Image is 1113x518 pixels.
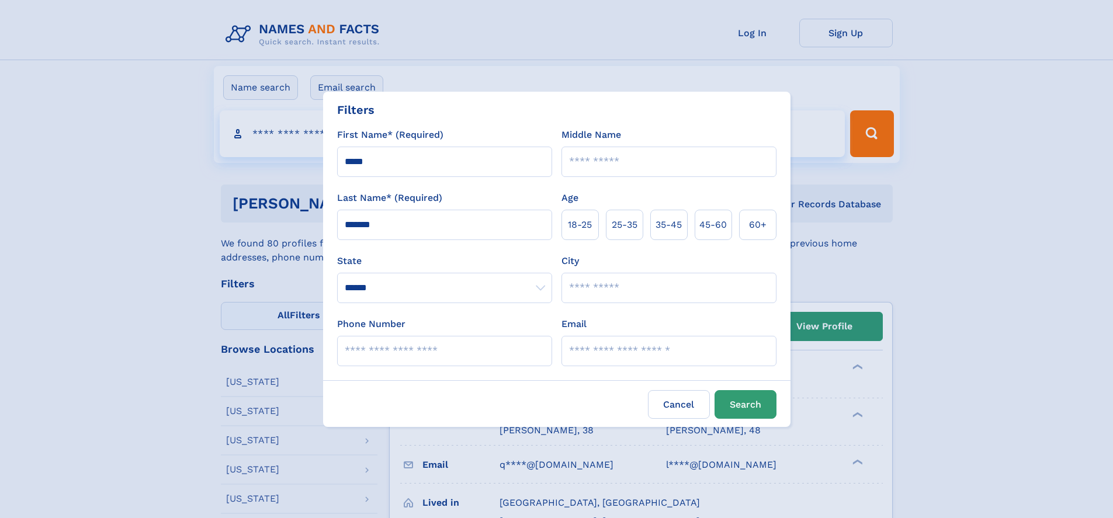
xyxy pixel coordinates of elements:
[337,317,405,331] label: Phone Number
[561,317,587,331] label: Email
[648,390,710,419] label: Cancel
[612,218,637,232] span: 25‑35
[715,390,776,419] button: Search
[337,191,442,205] label: Last Name* (Required)
[561,191,578,205] label: Age
[656,218,682,232] span: 35‑45
[337,101,375,119] div: Filters
[337,254,552,268] label: State
[568,218,592,232] span: 18‑25
[337,128,443,142] label: First Name* (Required)
[749,218,767,232] span: 60+
[561,128,621,142] label: Middle Name
[699,218,727,232] span: 45‑60
[561,254,579,268] label: City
